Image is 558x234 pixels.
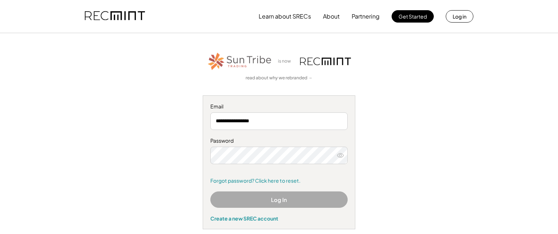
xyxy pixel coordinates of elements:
div: Create a new SREC account [210,215,348,222]
button: Learn about SRECs [259,9,311,24]
img: recmint-logotype%403x.png [300,57,351,65]
a: read about why we rebranded → [246,75,312,81]
button: About [323,9,340,24]
img: recmint-logotype%403x.png [85,4,145,29]
button: Log in [446,10,473,23]
img: STT_Horizontal_Logo%2B-%2BColor.png [207,51,272,71]
div: Password [210,137,348,144]
button: Log In [210,191,348,208]
div: Email [210,103,348,110]
div: is now [276,58,296,64]
button: Partnering [352,9,380,24]
button: Get Started [392,10,434,23]
a: Forgot password? Click here to reset. [210,177,348,185]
